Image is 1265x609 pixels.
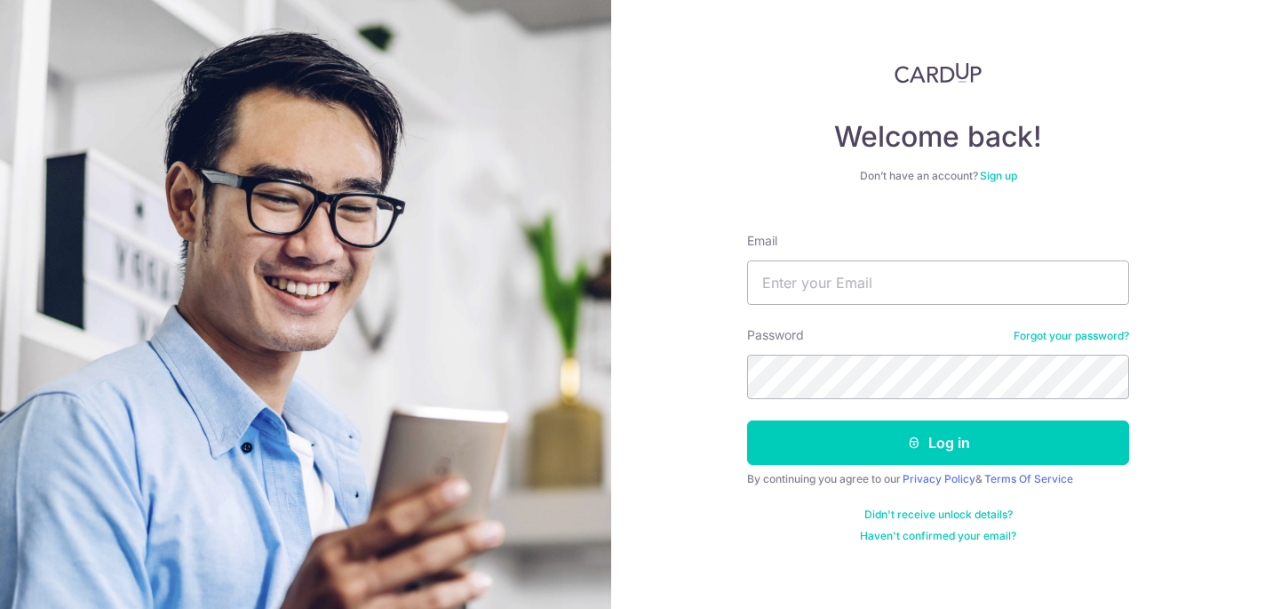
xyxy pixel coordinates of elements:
a: Didn't receive unlock details? [864,508,1013,522]
a: Privacy Policy [903,472,975,485]
div: By continuing you agree to our & [747,472,1129,486]
label: Email [747,232,777,250]
img: CardUp Logo [895,62,982,84]
div: Don’t have an account? [747,169,1129,183]
button: Log in [747,421,1129,465]
a: Terms Of Service [984,472,1073,485]
a: Forgot your password? [1014,329,1129,343]
input: Enter your Email [747,260,1129,305]
h4: Welcome back! [747,119,1129,155]
label: Password [747,326,804,344]
a: Sign up [980,169,1017,182]
a: Haven't confirmed your email? [860,529,1016,543]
